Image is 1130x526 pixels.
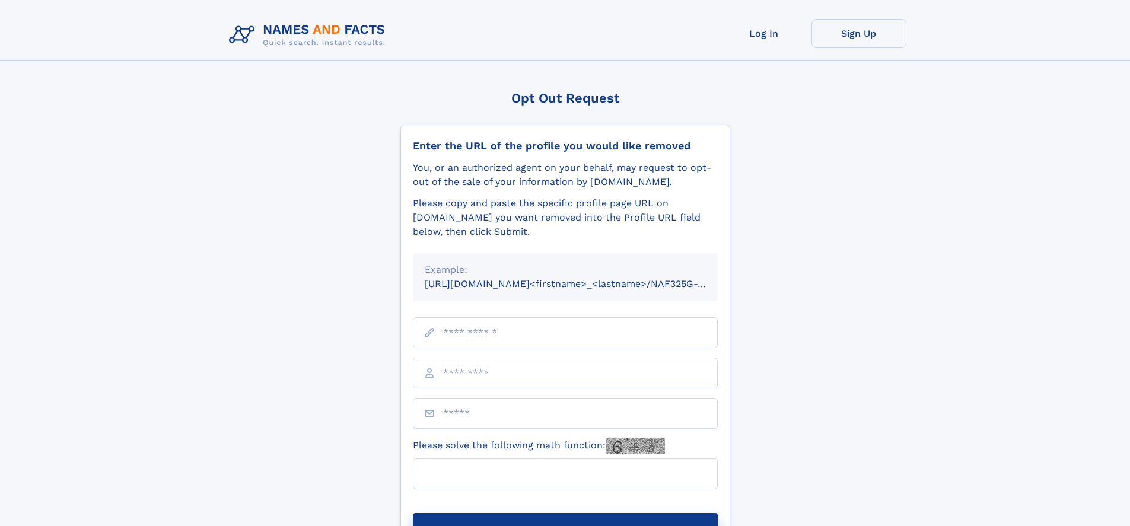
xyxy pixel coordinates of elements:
[413,161,718,189] div: You, or an authorized agent on your behalf, may request to opt-out of the sale of your informatio...
[224,19,395,51] img: Logo Names and Facts
[425,263,706,277] div: Example:
[413,139,718,152] div: Enter the URL of the profile you would like removed
[717,19,811,48] a: Log In
[425,278,740,289] small: [URL][DOMAIN_NAME]<firstname>_<lastname>/NAF325G-xxxxxxxx
[413,438,665,454] label: Please solve the following math function:
[811,19,906,48] a: Sign Up
[413,196,718,239] div: Please copy and paste the specific profile page URL on [DOMAIN_NAME] you want removed into the Pr...
[400,91,730,106] div: Opt Out Request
